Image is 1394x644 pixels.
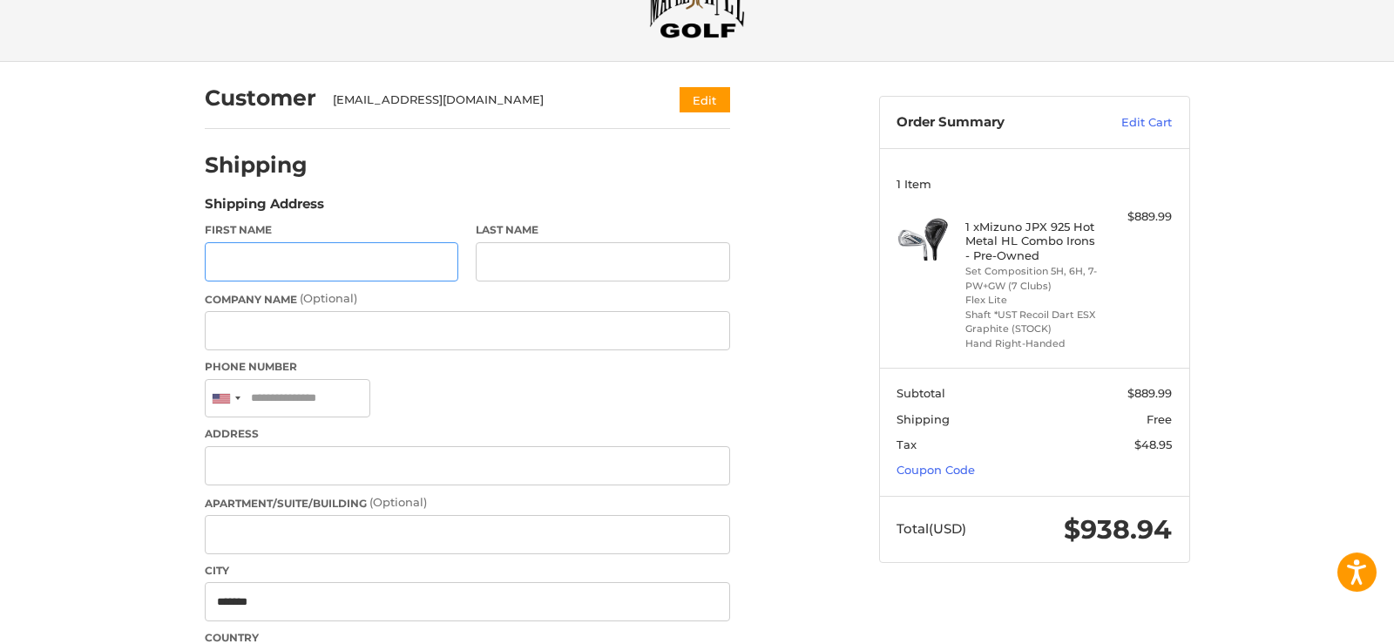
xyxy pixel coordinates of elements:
[897,520,966,537] span: Total (USD)
[205,359,730,375] label: Phone Number
[897,463,975,477] a: Coupon Code
[897,114,1084,132] h3: Order Summary
[965,220,1099,262] h4: 1 x Mizuno JPX 925 Hot Metal HL Combo Irons - Pre-Owned
[1147,412,1172,426] span: Free
[333,92,646,109] div: [EMAIL_ADDRESS][DOMAIN_NAME]
[205,494,730,512] label: Apartment/Suite/Building
[1103,208,1172,226] div: $889.99
[476,222,730,238] label: Last Name
[897,386,945,400] span: Subtotal
[205,222,459,238] label: First Name
[205,152,308,179] h2: Shipping
[205,194,324,222] legend: Shipping Address
[205,426,730,442] label: Address
[205,563,730,579] label: City
[300,291,357,305] small: (Optional)
[1127,386,1172,400] span: $889.99
[1064,513,1172,546] span: $938.94
[965,336,1099,351] li: Hand Right-Handed
[897,412,950,426] span: Shipping
[1084,114,1172,132] a: Edit Cart
[965,293,1099,308] li: Flex Lite
[205,290,730,308] label: Company Name
[205,85,316,112] h2: Customer
[680,87,730,112] button: Edit
[897,177,1172,191] h3: 1 Item
[965,308,1099,336] li: Shaft *UST Recoil Dart ESX Graphite (STOCK)
[965,264,1099,293] li: Set Composition 5H, 6H, 7-PW+GW (7 Clubs)
[206,380,246,417] div: United States: +1
[897,437,917,451] span: Tax
[369,495,427,509] small: (Optional)
[1134,437,1172,451] span: $48.95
